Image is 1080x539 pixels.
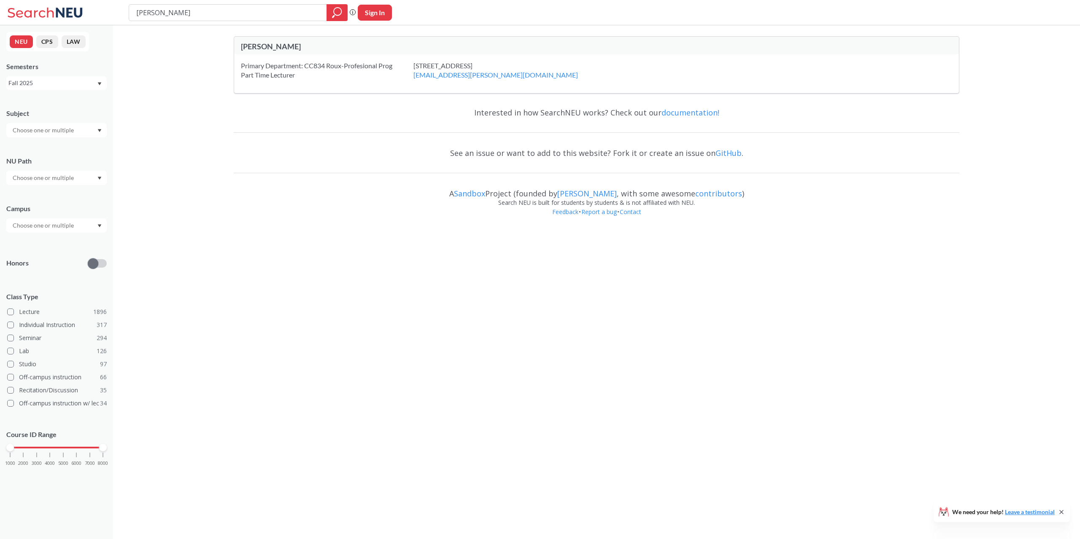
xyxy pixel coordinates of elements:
[45,461,55,466] span: 4000
[7,372,107,383] label: Off-campus instruction
[557,188,617,198] a: [PERSON_NAME]
[97,129,102,132] svg: Dropdown arrow
[8,78,97,88] div: Fall 2025
[7,385,107,396] label: Recitation/Discussion
[454,188,485,198] a: Sandbox
[552,208,579,216] a: Feedback
[413,61,599,80] div: [STREET_ADDRESS]
[85,461,95,466] span: 7000
[234,181,959,198] div: A Project (founded by , with some awesome )
[413,71,578,79] a: [EMAIL_ADDRESS][PERSON_NAME][DOMAIN_NAME]
[8,220,79,231] input: Choose one or multiple
[1005,508,1055,515] a: Leave a testimonial
[6,76,107,90] div: Fall 2025Dropdown arrow
[6,204,107,213] div: Campus
[234,100,959,125] div: Interested in how SearchNEU works? Check out our
[32,461,42,466] span: 3000
[97,177,102,180] svg: Dropdown arrow
[327,4,348,21] div: magnifying glass
[7,346,107,357] label: Lab
[6,109,107,118] div: Subject
[6,123,107,137] div: Dropdown arrow
[6,292,107,301] span: Class Type
[661,107,719,118] a: documentation!
[6,430,107,440] p: Course ID Range
[6,258,29,268] p: Honors
[952,509,1055,515] span: We need your help!
[97,333,107,343] span: 294
[234,141,959,165] div: See an issue or want to add to this website? Fork it or create an issue on .
[98,461,108,466] span: 8000
[62,35,86,48] button: LAW
[5,461,15,466] span: 1000
[97,320,107,330] span: 317
[7,306,107,317] label: Lecture
[241,61,413,80] div: Primary Department: CC834 Roux-Profesional Prog Part Time Lecturer
[358,5,392,21] button: Sign In
[18,461,28,466] span: 2000
[6,62,107,71] div: Semesters
[241,42,597,51] div: [PERSON_NAME]
[100,399,107,408] span: 34
[135,5,321,20] input: Class, professor, course number, "phrase"
[7,398,107,409] label: Off-campus instruction w/ lec
[71,461,81,466] span: 6000
[695,188,742,198] a: contributors
[619,208,642,216] a: Contact
[10,35,33,48] button: NEU
[6,218,107,233] div: Dropdown arrow
[7,333,107,343] label: Seminar
[36,35,58,48] button: CPS
[6,171,107,185] div: Dropdown arrow
[93,307,107,316] span: 1896
[332,7,342,19] svg: magnifying glass
[8,173,79,183] input: Choose one or multiple
[100,359,107,369] span: 97
[100,386,107,395] span: 35
[7,319,107,330] label: Individual Instruction
[97,82,102,86] svg: Dropdown arrow
[6,156,107,166] div: NU Path
[715,148,742,158] a: GitHub
[8,125,79,135] input: Choose one or multiple
[234,198,959,207] div: Search NEU is built for students by students & is not affiliated with NEU.
[97,346,107,356] span: 126
[7,359,107,370] label: Studio
[97,224,102,228] svg: Dropdown arrow
[58,461,68,466] span: 5000
[581,208,617,216] a: Report a bug
[234,207,959,229] div: • •
[100,373,107,382] span: 66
